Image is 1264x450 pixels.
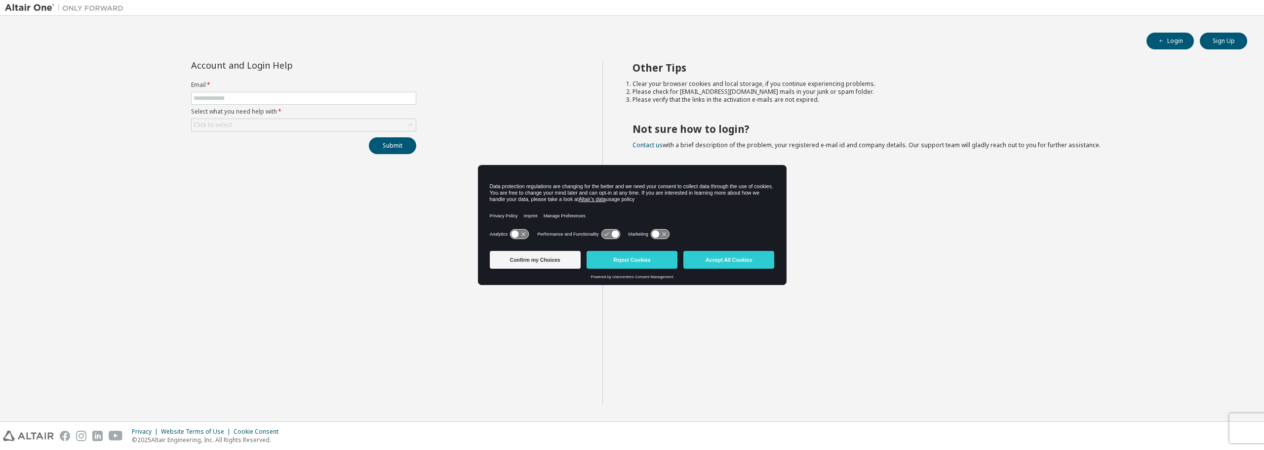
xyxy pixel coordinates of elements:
img: Altair One [5,3,128,13]
span: with a brief description of the problem, your registered e-mail id and company details. Our suppo... [632,141,1101,149]
img: altair_logo.svg [3,431,54,441]
a: Contact us [632,141,663,149]
div: Website Terms of Use [161,428,234,436]
li: Clear your browser cookies and local storage, if you continue experiencing problems. [632,80,1230,88]
h2: Not sure how to login? [632,123,1230,135]
div: Click to select [194,121,232,129]
label: Select what you need help with [191,108,416,116]
div: Click to select [192,119,416,131]
p: © 2025 Altair Engineering, Inc. All Rights Reserved. [132,436,284,444]
button: Login [1146,33,1194,49]
h2: Other Tips [632,61,1230,74]
img: instagram.svg [76,431,86,441]
li: Please verify that the links in the activation e-mails are not expired. [632,96,1230,104]
li: Please check for [EMAIL_ADDRESS][DOMAIN_NAME] mails in your junk or spam folder. [632,88,1230,96]
img: facebook.svg [60,431,70,441]
div: Account and Login Help [191,61,371,69]
div: Privacy [132,428,161,436]
img: youtube.svg [109,431,123,441]
button: Submit [369,137,416,154]
button: Sign Up [1200,33,1247,49]
img: linkedin.svg [92,431,103,441]
label: Email [191,81,416,89]
div: Cookie Consent [234,428,284,436]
